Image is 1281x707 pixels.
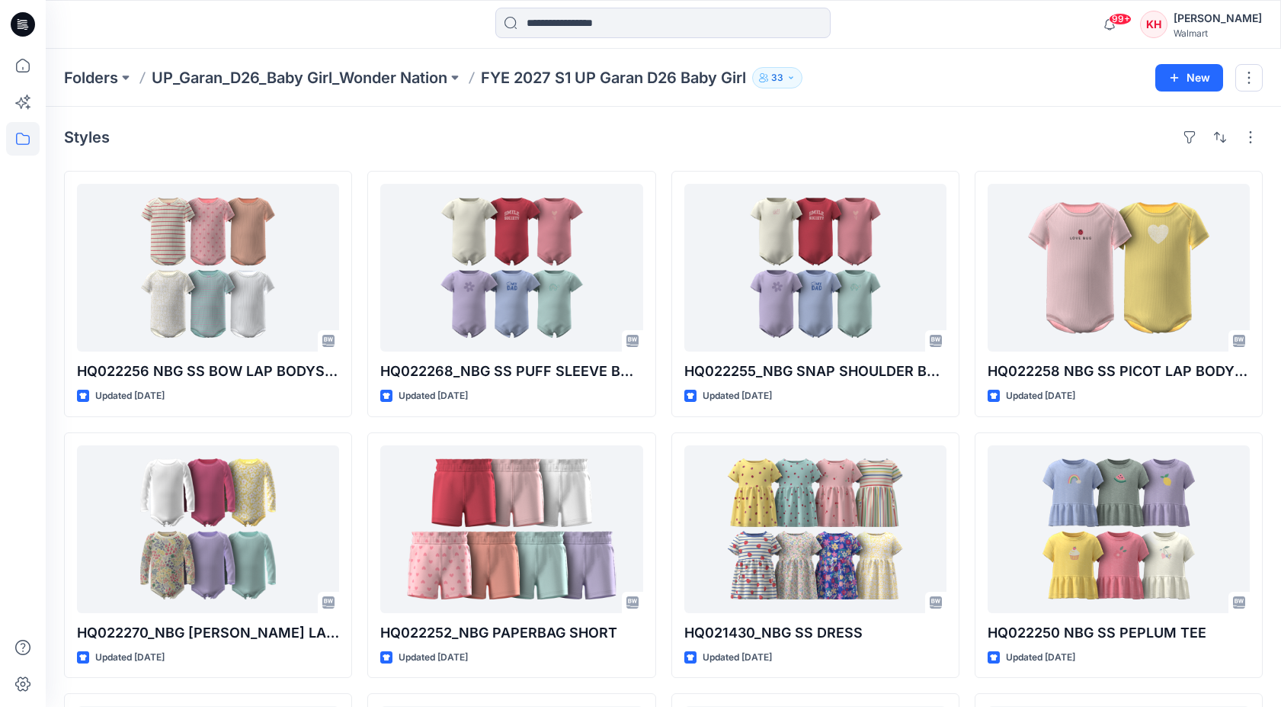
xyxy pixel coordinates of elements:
p: FYE 2027 S1 UP Garan D26 Baby Girl [481,67,746,88]
p: HQ021430_NBG SS DRESS [684,622,946,644]
p: Updated [DATE] [703,650,772,666]
p: HQ022256 NBG SS BOW LAP BODYSUIT [77,361,339,382]
a: HQ022250 NBG SS PEPLUM TEE [988,445,1250,613]
div: Walmart [1174,27,1262,39]
a: Folders [64,67,118,88]
a: HQ022256 NBG SS BOW LAP BODYSUIT [77,184,339,352]
h4: Styles [64,128,110,146]
a: HQ021430_NBG SS DRESS [684,445,946,613]
div: KH [1140,11,1167,38]
div: [PERSON_NAME] [1174,9,1262,27]
p: Updated [DATE] [95,650,165,666]
p: HQ022270_NBG [PERSON_NAME] LAP BODYSUIT [77,622,339,644]
p: HQ022255_NBG SNAP SHOULDER BODYSUIT [684,361,946,382]
a: HQ022252_NBG PAPERBAG SHORT [380,445,642,613]
p: Updated [DATE] [399,650,468,666]
p: HQ022252_NBG PAPERBAG SHORT [380,622,642,644]
p: HQ022250 NBG SS PEPLUM TEE [988,622,1250,644]
p: Updated [DATE] [703,388,772,404]
a: UP_Garan_D26_Baby Girl_Wonder Nation [152,67,447,88]
p: HQ022258 NBG SS PICOT LAP BODYSUIT [988,361,1250,382]
p: HQ022268_NBG SS PUFF SLEEVE BODYSUIT [380,361,642,382]
p: Updated [DATE] [399,388,468,404]
a: HQ022270_NBG LS PICOT LAP BODYSUIT [77,445,339,613]
p: Updated [DATE] [95,388,165,404]
p: 33 [771,69,783,86]
span: 99+ [1109,13,1132,25]
button: New [1155,64,1223,92]
p: Updated [DATE] [1006,650,1075,666]
a: HQ022268_NBG SS PUFF SLEEVE BODYSUIT [380,184,642,352]
button: 33 [752,67,802,88]
a: HQ022255_NBG SNAP SHOULDER BODYSUIT [684,184,946,352]
a: HQ022258 NBG SS PICOT LAP BODYSUIT [988,184,1250,352]
p: Updated [DATE] [1006,388,1075,404]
